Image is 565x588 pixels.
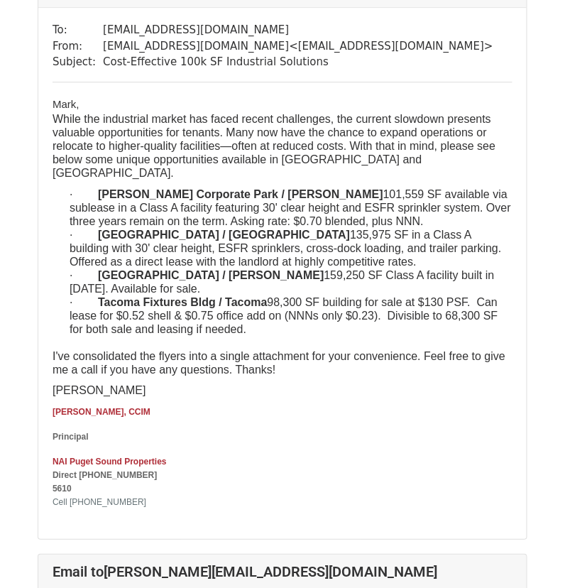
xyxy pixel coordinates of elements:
[53,407,150,417] span: [PERSON_NAME], CCIM
[53,350,505,376] font: I've consolidated the flyers into a single attachment for your convenience. Feel free to give me ...
[103,54,493,70] td: Cost-Effective 100k SF Industrial Solutions
[53,113,495,179] font: While the industrial market has faced recent challenges, the current slowdown presents valuable o...
[53,98,79,110] font: Mark,
[53,563,512,580] h4: Email to [PERSON_NAME][EMAIL_ADDRESS][DOMAIN_NAME]
[53,432,89,442] font: Principal
[70,188,511,227] span: 101,559 SF available via sublease in a Class A facility featuring 30' clear height and ESFR sprin...
[70,229,72,241] span: ·
[70,229,502,268] span: 135,975 SF in a Class A building with 30' clear height, ESFR sprinklers, cross-dock loading, and ...
[53,457,167,467] span: NAI Puget Sound Properties
[98,229,350,241] b: [GEOGRAPHIC_DATA] / [GEOGRAPHIC_DATA]
[98,296,268,308] b: Tacoma Fixtures Bldg / Tacoma
[494,520,565,588] iframe: Chat Widget
[70,269,72,281] span: ·
[98,188,383,200] b: [PERSON_NAME] Corporate Park / [PERSON_NAME]
[70,296,498,335] span: 98,300 SF building for sale at $130 PSF. Can lease for $0.52 shell & $0.75 office add on (NNNs on...
[103,22,493,38] td: [EMAIL_ADDRESS][DOMAIN_NAME]
[53,470,157,494] font: Direct [PHONE_NUMBER] 5610
[70,269,495,295] span: 159,250 SF Class A facility built in [DATE]. Available for sale.
[53,54,103,70] td: Subject:
[98,269,324,281] b: [GEOGRAPHIC_DATA] / [PERSON_NAME]
[70,296,72,308] span: ·
[103,38,493,55] td: [EMAIL_ADDRESS][DOMAIN_NAME] < [EMAIL_ADDRESS][DOMAIN_NAME] >
[70,188,72,200] span: ·
[53,384,146,396] font: [PERSON_NAME]
[53,38,103,55] td: From:
[53,22,103,38] td: To:
[53,497,146,507] span: Cell [PHONE_NUMBER]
